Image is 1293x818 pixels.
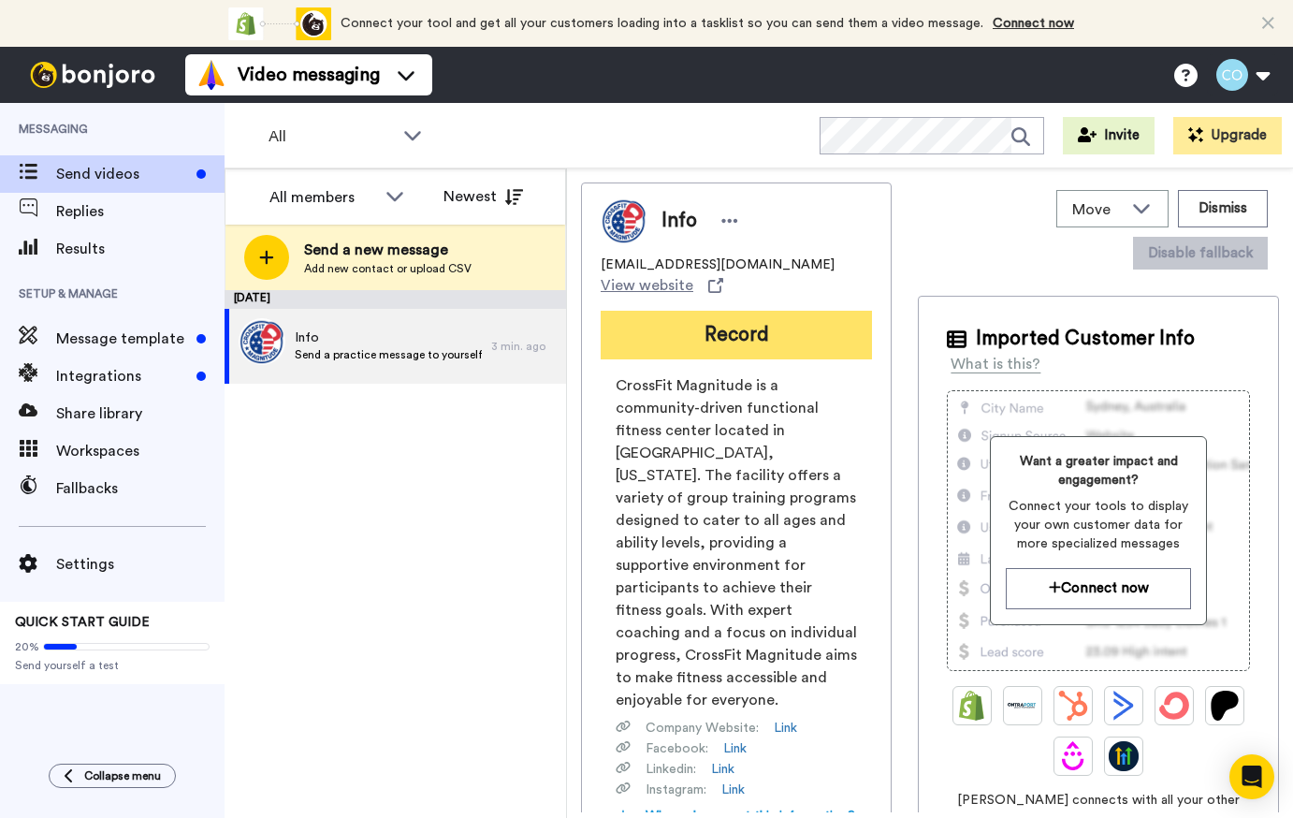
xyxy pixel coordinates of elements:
[56,328,189,350] span: Message template
[56,163,189,185] span: Send videos
[601,311,872,359] button: Record
[269,125,394,148] span: All
[15,658,210,673] span: Send yourself a test
[1159,691,1189,721] img: ConvertKit
[957,691,987,721] img: Shopify
[646,760,696,779] span: Linkedin :
[15,639,39,654] span: 20%
[295,347,482,362] span: Send a practice message to yourself
[429,178,537,215] button: Newest
[646,719,759,738] span: Company Website :
[56,402,225,425] span: Share library
[1006,497,1191,553] span: Connect your tools to display your own customer data for more specialized messages
[993,17,1074,30] a: Connect now
[491,339,557,354] div: 3 min. ago
[341,17,983,30] span: Connect your tool and get all your customers loading into a tasklist so you can send them a video...
[49,764,176,788] button: Collapse menu
[1173,117,1282,154] button: Upgrade
[723,739,747,758] a: Link
[1109,691,1139,721] img: ActiveCampaign
[711,760,734,779] a: Link
[56,200,225,223] span: Replies
[951,353,1040,375] div: What is this?
[56,238,225,260] span: Results
[646,781,706,799] span: Instagram :
[601,274,723,297] a: View website
[56,553,225,576] span: Settings
[721,781,745,799] a: Link
[601,274,693,297] span: View website
[646,739,708,758] span: Facebook :
[976,325,1195,353] span: Imported Customer Info
[1229,754,1274,799] div: Open Intercom Messenger
[1058,691,1088,721] img: Hubspot
[661,207,697,235] span: Info
[56,365,189,387] span: Integrations
[1008,691,1038,721] img: Ontraport
[601,256,835,274] span: [EMAIL_ADDRESS][DOMAIN_NAME]
[1006,568,1191,608] button: Connect now
[295,329,482,347] span: Info
[239,318,285,365] img: 8c8b626a-a773-4f13-8d8f-7d884c225064.jpg
[15,616,150,629] span: QUICK START GUIDE
[196,60,226,90] img: vm-color.svg
[1072,198,1123,221] span: Move
[56,440,225,462] span: Workspaces
[601,197,647,244] img: Image of Info
[304,261,472,276] span: Add new contact or upload CSV
[269,186,376,209] div: All members
[225,290,566,309] div: [DATE]
[616,374,857,711] span: CrossFit Magnitude is a community-driven functional fitness center located in [GEOGRAPHIC_DATA], ...
[1178,190,1268,227] button: Dismiss
[774,719,797,738] a: Link
[22,62,163,88] img: bj-logo-header-white.svg
[228,7,331,40] div: animation
[304,239,472,261] span: Send a new message
[1063,117,1155,154] button: Invite
[1133,237,1268,270] button: Disable fallback
[1058,741,1088,771] img: Drip
[84,768,161,783] span: Collapse menu
[238,62,380,88] span: Video messaging
[56,477,225,500] span: Fallbacks
[1006,452,1191,489] span: Want a greater impact and engagement?
[1210,691,1240,721] img: Patreon
[1109,741,1139,771] img: GoHighLevel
